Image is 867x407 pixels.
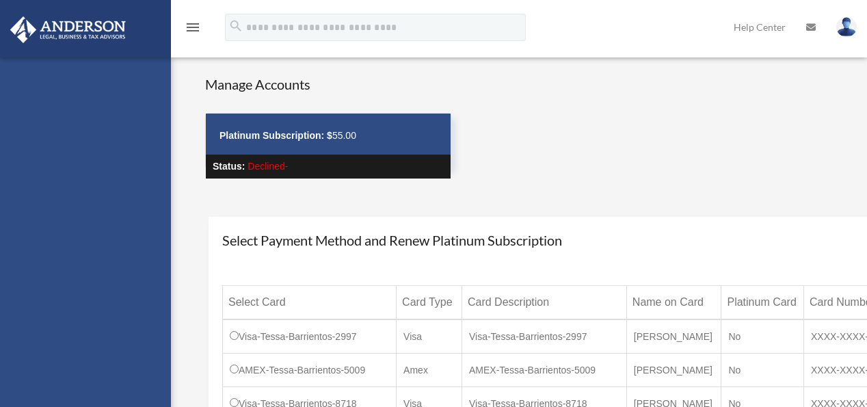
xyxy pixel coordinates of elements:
[228,18,243,34] i: search
[462,319,626,354] td: Visa-Tessa-Barrientos-2997
[626,319,721,354] td: [PERSON_NAME]
[223,354,397,387] td: AMEX-Tessa-Barrientos-5009
[223,319,397,354] td: Visa-Tessa-Barrientos-2997
[721,354,804,387] td: No
[462,354,626,387] td: AMEX-Tessa-Barrientos-5009
[721,319,804,354] td: No
[6,16,130,43] img: Anderson Advisors Platinum Portal
[397,354,462,387] td: Amex
[223,286,397,320] th: Select Card
[397,286,462,320] th: Card Type
[626,286,721,320] th: Name on Card
[626,354,721,387] td: [PERSON_NAME]
[836,17,857,37] img: User Pic
[213,161,245,172] strong: Status:
[462,286,626,320] th: Card Description
[219,130,332,141] strong: Platinum Subscription: $
[185,19,201,36] i: menu
[721,286,804,320] th: Platinum Card
[219,127,437,144] p: 55.00
[248,161,288,172] span: Declined-
[185,24,201,36] a: menu
[397,319,462,354] td: Visa
[205,75,451,94] h4: Manage Accounts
